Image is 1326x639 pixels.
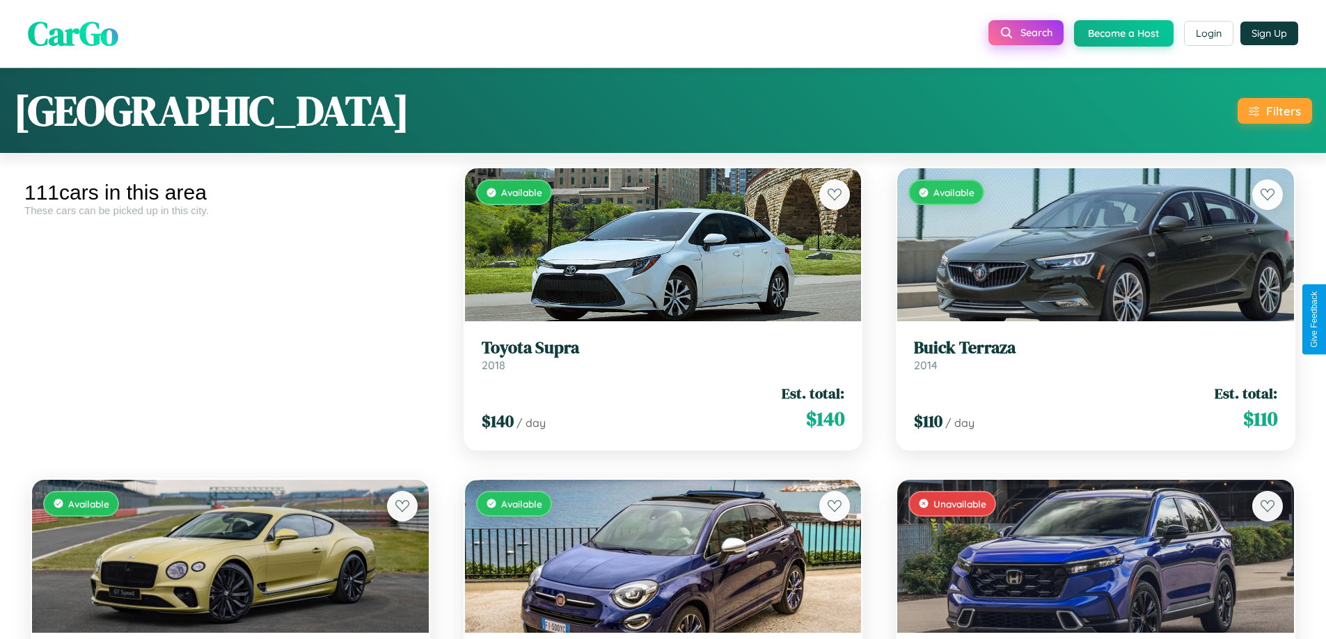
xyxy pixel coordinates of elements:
span: Unavailable [933,498,986,510]
span: / day [516,416,546,430]
a: Toyota Supra2018 [482,338,845,372]
div: 111 cars in this area [24,181,436,204]
span: $ 110 [914,410,942,432]
button: Become a Host [1074,20,1174,47]
h3: Toyota Supra [482,338,845,358]
div: Filters [1266,104,1301,118]
span: Available [501,498,542,510]
span: / day [945,416,974,430]
span: $ 140 [482,410,514,432]
div: Give Feedback [1309,291,1319,348]
span: Available [68,498,109,510]
span: 2014 [914,358,938,372]
button: Login [1184,21,1233,46]
h1: [GEOGRAPHIC_DATA] [14,82,409,139]
span: $ 140 [806,405,844,432]
a: Buick Terraza2014 [914,338,1277,372]
span: Available [933,186,974,198]
span: Available [501,186,542,198]
span: Search [1020,26,1052,39]
span: CarGo [28,10,118,56]
button: Filters [1238,98,1312,124]
span: 2018 [482,358,505,372]
span: Est. total: [1215,383,1277,403]
button: Sign Up [1240,22,1298,45]
h3: Buick Terraza [914,338,1277,358]
div: These cars can be picked up in this city. [24,204,436,216]
span: Est. total: [782,383,844,403]
button: Search [988,20,1064,45]
span: $ 110 [1243,405,1277,432]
